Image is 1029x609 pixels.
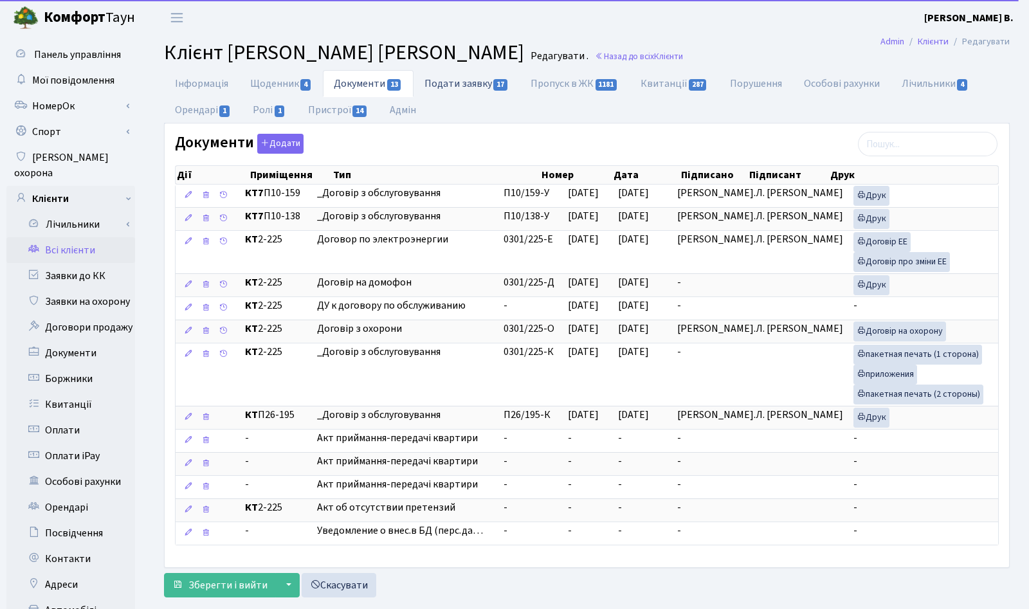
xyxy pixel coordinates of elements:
[6,289,135,314] a: Заявки на охорону
[414,70,520,96] a: Подати заявку
[504,232,553,246] span: 0301/225-Е
[245,232,258,246] b: КТ
[504,500,507,514] span: -
[254,132,304,154] a: Додати
[245,408,258,422] b: КТ
[6,392,135,417] a: Квитанції
[719,70,793,97] a: Порушення
[317,322,493,336] span: Договір з охорони
[677,431,681,445] span: -
[352,105,367,117] span: 14
[161,7,193,28] button: Переключити навігацію
[677,523,681,538] span: -
[245,232,306,247] span: 2-225
[568,322,599,336] span: [DATE]
[853,523,857,538] span: -
[44,7,105,28] b: Комфорт
[242,96,296,123] a: Ролі
[6,68,135,93] a: Мої повідомлення
[317,454,493,469] span: Акт приймання-передачі квартири
[677,322,843,336] span: [PERSON_NAME].Л. [PERSON_NAME]
[568,500,572,514] span: -
[245,500,258,514] b: КТ
[924,11,1014,25] b: [PERSON_NAME] В.
[618,232,649,246] span: [DATE]
[504,275,554,289] span: 0301/225-Д
[568,454,572,468] span: -
[302,573,376,597] a: Скасувати
[853,252,950,272] a: Договір про зміни ЕЕ
[245,477,306,492] span: -
[680,166,747,184] th: Підписано
[275,105,285,117] span: 1
[164,96,242,123] a: Орендарі
[6,366,135,392] a: Боржники
[654,50,683,62] span: Клієнти
[317,523,493,538] span: Уведомление о внес.в БД (перс.да…
[297,96,379,123] a: Пристрої
[219,105,230,117] span: 1
[245,408,306,423] span: П26-195
[504,523,507,538] span: -
[6,42,135,68] a: Панель управління
[245,523,306,538] span: -
[245,298,306,313] span: 2-225
[164,70,239,97] a: Інформація
[6,340,135,366] a: Документи
[677,477,681,491] span: -
[677,345,681,359] span: -
[520,70,629,97] a: Пропуск в ЖК
[853,431,857,445] span: -
[176,166,249,184] th: Дії
[618,322,649,336] span: [DATE]
[245,322,306,336] span: 2-225
[6,495,135,520] a: Орендарі
[504,408,551,422] span: П26/195-К
[6,186,135,212] a: Клієнти
[568,275,599,289] span: [DATE]
[677,209,843,223] span: [PERSON_NAME].Л. [PERSON_NAME]
[504,431,507,445] span: -
[188,578,268,592] span: Зберегти і вийти
[164,573,276,597] button: Зберегти і вийти
[853,365,917,385] a: приложения
[677,275,681,289] span: -
[568,477,572,491] span: -
[245,345,258,359] b: КТ
[568,209,599,223] span: [DATE]
[6,546,135,572] a: Контакти
[853,209,889,229] a: Друк
[317,477,493,492] span: Акт приймання-передачі квартири
[44,7,135,29] span: Таун
[245,209,306,224] span: П10-138
[853,385,983,404] a: пакетная печать (2 стороны)
[568,408,599,422] span: [DATE]
[568,298,599,313] span: [DATE]
[504,477,507,491] span: -
[379,96,427,123] a: Адмін
[317,232,493,247] span: Договор по электроэнергии
[618,345,649,359] span: [DATE]
[34,48,121,62] span: Панель управління
[618,454,622,468] span: -
[332,166,540,184] th: Тип
[6,145,135,186] a: [PERSON_NAME] охорона
[677,298,681,313] span: -
[618,500,622,514] span: -
[504,454,507,468] span: -
[596,79,617,91] span: 1181
[618,523,622,538] span: -
[493,79,507,91] span: 17
[618,431,622,445] span: -
[239,70,323,97] a: Щоденник
[15,212,135,237] a: Лічильники
[677,500,681,514] span: -
[568,431,572,445] span: -
[323,70,413,97] a: Документи
[6,417,135,443] a: Оплати
[677,232,843,246] span: [PERSON_NAME].Л. [PERSON_NAME]
[853,500,857,514] span: -
[677,186,843,200] span: [PERSON_NAME].Л. [PERSON_NAME]
[689,79,707,91] span: 287
[245,209,264,223] b: КТ7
